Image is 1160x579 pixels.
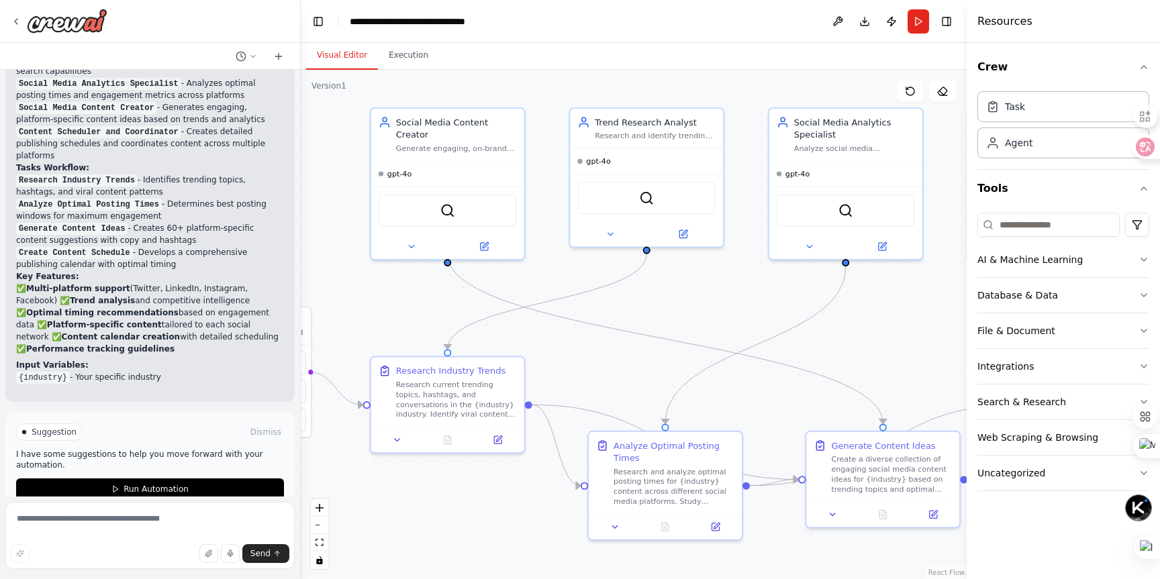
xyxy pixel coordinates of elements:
button: Open in side panel [912,507,955,522]
li: - Develops a comprehensive publishing calendar with optimal timing [16,246,284,270]
img: SerperDevTool [639,191,654,205]
div: AI & Machine Learning [977,253,1083,266]
div: Analyze Optimal Posting TimesResearch and analyze optimal posting times for {industry} content ac... [587,431,743,541]
button: Run Automation [16,478,284,500]
div: Create a diverse collection of engaging social media content ideas for {industry} based on trendi... [831,454,952,494]
span: gpt-4o [785,169,810,179]
span: gpt-4o [586,156,610,166]
button: Improve this prompt [11,544,30,563]
div: Social Media Content CreatorGenerate engaging, on-brand social media content ideas tailored for {... [370,107,526,260]
button: No output available [639,519,691,534]
button: Uncategorized [977,456,1149,490]
button: Integrations [977,349,1149,384]
button: Database & Data [977,278,1149,313]
div: Research and identify trending topics, hashtags, and conversation themes relevant to {industry}. ... [595,131,716,141]
button: zoom out [311,517,328,534]
g: Edge from 218d26c6-fc07-4b3b-850b-de7cb076a5d7 to 207fe8ef-23a2-41a5-a563-f3bfb0c59aaa [659,266,852,423]
img: SerperDevTool [440,203,455,218]
code: Analyze Optimal Posting Times [16,199,162,211]
button: No output available [857,507,909,522]
button: Start a new chat [268,48,289,64]
img: SerperDevTool [838,203,853,218]
button: Open in side panel [648,227,718,242]
code: Content Scheduler and Coordinator [16,126,181,138]
button: Web Scraping & Browsing [977,420,1149,455]
a: React Flow attribution [928,569,965,576]
span: gpt-4o [387,169,412,179]
button: Crew [977,48,1149,86]
li: - Your specific industry [16,371,284,383]
button: Dismiss [248,425,284,439]
code: Research Industry Trends [16,174,138,187]
div: Social Media Content Creator [396,116,517,141]
button: Visual Editor [306,42,378,70]
img: Logo [27,9,107,33]
code: Generate Content Ideas [16,223,128,235]
button: Hide right sidebar [937,12,956,31]
button: Open in side panel [449,239,520,254]
button: toggle interactivity [311,551,328,569]
div: Analyze social media performance metrics, engagement rates, and optimal posting times for {indust... [794,144,915,154]
li: - Identifies trending topics, hashtags, and viral content patterns [16,174,284,198]
button: zoom in [311,499,328,517]
div: Research and analyze optimal posting times for {industry} content across different social media p... [614,467,734,507]
h3: Triggers [220,315,303,327]
div: Agent [1005,136,1032,150]
button: File & Document [977,313,1149,348]
li: - Creates 60+ platform-specific content suggestions with copy and hashtags [16,222,284,246]
button: Tools [977,170,1149,207]
g: Edge from d74b9932-bb2f-40fc-9173-11a8217198af to 07635d76-9fae-4747-a71e-731175f4612d [532,399,799,486]
strong: Trend analysis [70,296,135,305]
g: Edge from ed2a06dd-47cc-4951-978c-d091b36258e0 to 07635d76-9fae-4747-a71e-731175f4612d [441,254,889,424]
g: Edge from 207fe8ef-23a2-41a5-a563-f3bfb0c59aaa to 07635d76-9fae-4747-a71e-731175f4612d [750,473,798,492]
li: - Determines best posting windows for maximum engagement [16,198,284,222]
div: React Flow controls [311,499,328,569]
li: - Analyzes optimal posting times and engagement metrics across platforms [16,77,284,101]
div: Generate Content IdeasCreate a diverse collection of engaging social media content ideas for {ind... [806,431,961,528]
div: Analyze Optimal Posting Times [614,439,734,464]
button: fit view [311,534,328,551]
strong: Platform-specific content [47,320,162,329]
button: Click to speak your automation idea [221,544,240,563]
div: Uncategorized [977,466,1045,480]
code: Social Media Analytics Specialist [16,78,181,90]
button: No output available [421,433,473,448]
button: Open in side panel [477,433,520,448]
li: - Generates engaging, platform-specific content ideas based on trends and analytics [16,101,284,125]
li: - Creates detailed publishing schedules and coordinates content across multiple platforms [16,125,284,162]
div: Database & Data [977,288,1058,302]
button: Execution [378,42,439,70]
h4: Resources [977,13,1032,30]
div: Generate Content Ideas [831,439,935,452]
strong: Key Features: [16,272,79,281]
code: {industry} [16,372,70,384]
strong: Multi-platform support [26,284,130,293]
div: Tools [977,207,1149,502]
strong: Input Variables: [16,360,89,370]
span: Send [250,548,271,559]
button: Switch to previous chat [230,48,262,64]
div: Integrations [977,360,1034,373]
div: Social Media Analytics Specialist [794,116,915,141]
div: Web Scraping & Browsing [977,431,1098,444]
code: Create Content Schedule [16,247,133,259]
p: No triggers configured [220,327,303,337]
strong: Performance tracking guidelines [26,344,175,354]
button: Upload files [199,544,218,563]
p: I have some suggestions to help you move forward with your automation. [16,449,284,470]
div: Social Media Analytics SpecialistAnalyze social media performance metrics, engagement rates, and ... [768,107,924,260]
g: Edge from d74b9932-bb2f-40fc-9173-11a8217198af to 207fe8ef-23a2-41a5-a563-f3bfb0c59aaa [532,399,581,492]
div: TriggersNo triggers configured [183,306,312,437]
div: Generate engaging, on-brand social media content ideas tailored for {industry} across multiple pl... [396,144,517,154]
button: Hide left sidebar [309,12,328,31]
div: Research Industry Trends [396,365,505,378]
g: Edge from f0feb68c-fe95-4cc5-9f11-1a9f5bc5cd4f to d74b9932-bb2f-40fc-9173-11a8217198af [441,254,652,350]
div: Crew [977,86,1149,169]
code: Social Media Content Creator [16,102,157,114]
button: Open in side panel [847,239,918,254]
div: File & Document [977,324,1055,337]
div: Version 1 [311,81,346,91]
strong: Tasks Workflow: [16,163,89,172]
button: Send [242,544,289,563]
div: Search & Research [977,395,1066,409]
